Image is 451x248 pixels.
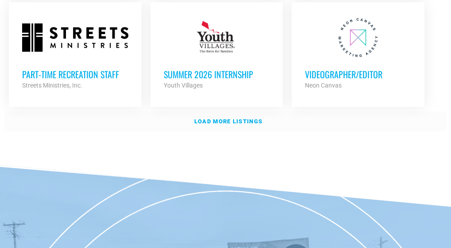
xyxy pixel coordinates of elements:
strong: Youth Villages [164,82,203,89]
a: Summer 2026 Internship Youth Villages [150,2,283,104]
a: Videographer/Editor Neon Canvas [292,2,424,104]
strong: Neon Canvas [305,82,342,89]
a: Part-time Recreation Staff Streets Ministries, Inc. [9,2,142,104]
h3: Summer 2026 Internship [164,69,270,80]
strong: Load more listings [194,118,262,125]
strong: Streets Ministries, Inc. [22,82,82,89]
h3: Videographer/Editor [305,69,411,80]
h3: Part-time Recreation Staff [22,69,128,80]
a: Load more listings [4,111,447,132]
